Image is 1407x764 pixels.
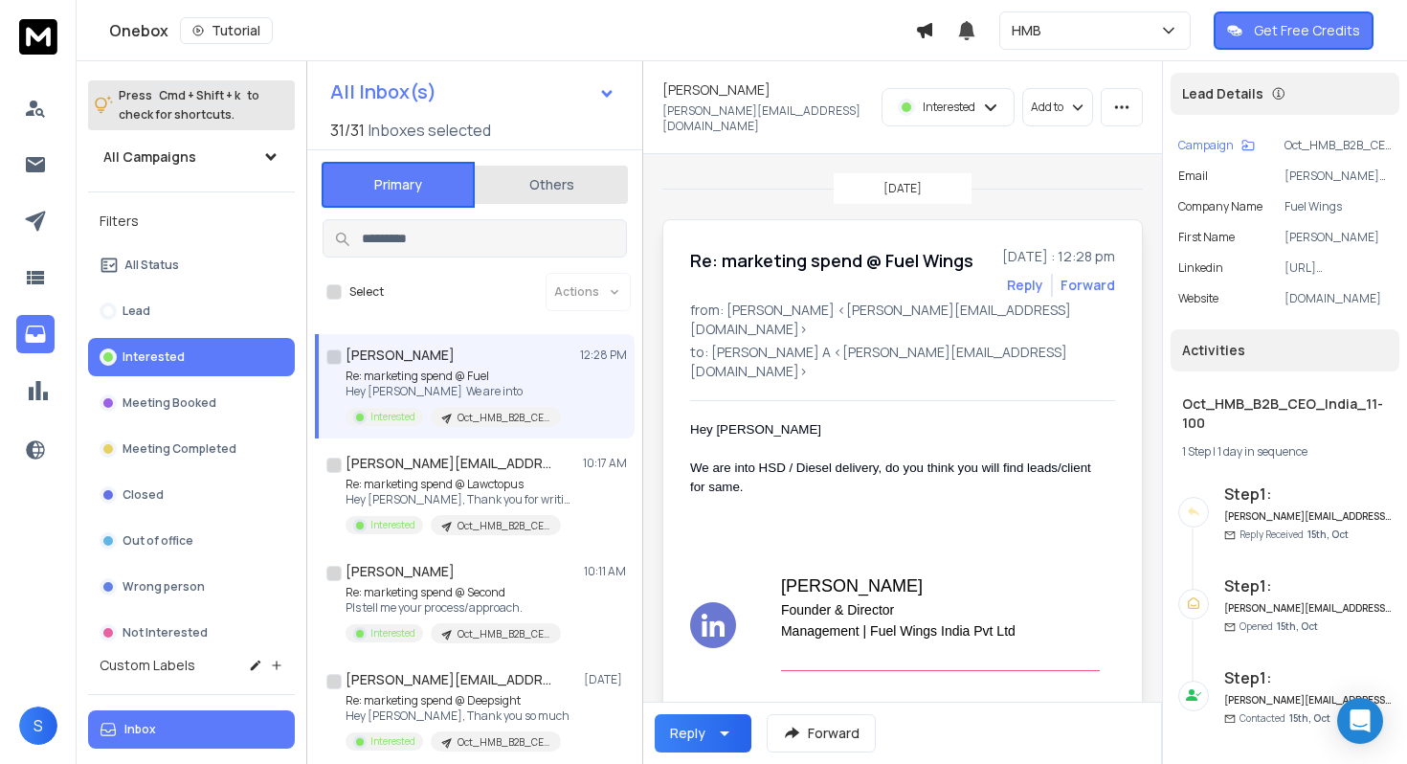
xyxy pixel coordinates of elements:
h1: All Campaigns [103,147,196,167]
button: All Status [88,246,295,284]
h6: [PERSON_NAME][EMAIL_ADDRESS][DOMAIN_NAME] [1224,509,1392,524]
h3: Custom Labels [100,656,195,675]
p: Oct_HMB_B2B_CEO_India_11-100 [458,735,549,750]
p: Add to [1031,100,1063,115]
p: Re: marketing spend @ Fuel [346,369,561,384]
h1: [PERSON_NAME][EMAIL_ADDRESS][DOMAIN_NAME] [346,670,556,689]
span: Founder & Director [781,602,894,618]
h6: Step 1 : [1224,574,1392,597]
p: All Status [124,258,179,273]
button: Reply [655,714,751,753]
h1: All Inbox(s) [330,82,436,101]
p: website [1178,291,1218,306]
p: Interested [370,626,415,640]
p: Interested [923,100,975,115]
button: All Campaigns [88,138,295,176]
button: Meeting Completed [88,430,295,468]
h6: Step 1 : [1224,483,1392,506]
h1: [PERSON_NAME] [662,80,770,100]
p: [PERSON_NAME][EMAIL_ADDRESS][DOMAIN_NAME] [662,103,870,134]
div: Reply [670,724,705,743]
p: Meeting Completed [123,441,236,457]
p: Interested [370,734,415,749]
button: Out of office [88,522,295,560]
p: Campaign [1178,138,1234,153]
button: Interested [88,338,295,376]
img: linkedin [690,602,736,648]
h6: [PERSON_NAME][EMAIL_ADDRESS][DOMAIN_NAME] [1224,693,1392,708]
p: to: [PERSON_NAME] A <[PERSON_NAME][EMAIL_ADDRESS][DOMAIN_NAME]> [690,343,1115,381]
p: Oct_HMB_B2B_CEO_India_11-100 [1284,138,1392,153]
button: S [19,707,57,745]
p: linkedin [1178,260,1223,276]
p: Contacted [1239,711,1330,726]
p: 12:28 PM [580,348,627,363]
div: We are into HSD / Diesel delivery, do you think you will find leads/client for same. [690,459,1100,497]
p: Lead Details [1182,84,1263,103]
p: First Name [1178,230,1235,245]
div: | [1182,444,1388,460]
button: Meeting Booked [88,384,295,422]
button: Get Free Credits [1214,11,1373,50]
p: Not Interested [123,625,208,640]
p: Press to check for shortcuts. [119,86,259,124]
p: Closed [123,487,164,503]
p: Email [1178,169,1208,184]
p: Opened [1239,619,1318,634]
span: 1 day in sequence [1217,443,1307,460]
h6: [PERSON_NAME][EMAIL_ADDRESS][DOMAIN_NAME] [1224,601,1392,616]
p: Oct_HMB_B2B_CEO_India_11-100 [458,411,549,425]
p: Get Free Credits [1254,21,1360,40]
button: Not Interested [88,614,295,652]
div: Onebox [109,17,915,44]
h1: Oct_HMB_B2B_CEO_India_11-100 [1182,394,1388,433]
button: Reply [1007,276,1043,295]
p: Inbox [124,722,156,737]
p: Fuel Wings [1284,199,1392,214]
h1: [PERSON_NAME] [346,346,455,365]
h6: Step 1 : [1224,666,1392,689]
button: Primary [322,162,475,208]
p: [PERSON_NAME] [1284,230,1392,245]
p: HMB [1012,21,1049,40]
h3: Filters [88,208,295,235]
h3: Inboxes selected [368,119,491,142]
p: Pls tell me your process/approach. [346,600,561,616]
div: Forward [1061,276,1115,295]
p: Interested [123,349,185,365]
p: Interested [370,410,415,424]
p: Oct_HMB_B2B_CEO_India_11-100 [458,519,549,533]
div: Open Intercom Messenger [1337,698,1383,744]
button: Others [475,164,628,206]
button: Lead [88,292,295,330]
span: 15th, Oct [1289,711,1330,725]
p: Oct_HMB_B2B_CEO_India_11-100 [458,627,549,641]
button: Forward [767,714,876,753]
p: from: [PERSON_NAME] <[PERSON_NAME][EMAIL_ADDRESS][DOMAIN_NAME]> [690,301,1115,339]
p: [DATE] : 12:28 pm [1002,247,1115,266]
p: 10:17 AM [583,456,627,471]
p: Meeting Booked [123,395,216,411]
span: 1 Step [1182,443,1211,460]
p: Reply Received [1239,528,1349,542]
p: [DATE] [584,672,627,687]
button: Tutorial [180,17,273,44]
p: [URL][DOMAIN_NAME] [1284,260,1392,276]
span: 15th, Oct [1277,619,1318,633]
span: [PERSON_NAME] [781,576,923,595]
h1: Re: marketing spend @ Fuel Wings [690,247,973,274]
p: [PERSON_NAME][EMAIL_ADDRESS][DOMAIN_NAME] [1284,169,1392,184]
p: 10:11 AM [584,564,627,579]
button: All Inbox(s) [315,73,631,111]
p: [DOMAIN_NAME] [1284,291,1392,306]
p: Hey [PERSON_NAME], Thank you for writing [346,492,575,507]
p: Wrong person [123,579,205,595]
span: 31 / 31 [330,119,365,142]
p: [DATE] [883,181,922,196]
button: Campaign [1178,138,1255,153]
p: Company Name [1178,199,1262,214]
h1: [PERSON_NAME] [346,562,455,581]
